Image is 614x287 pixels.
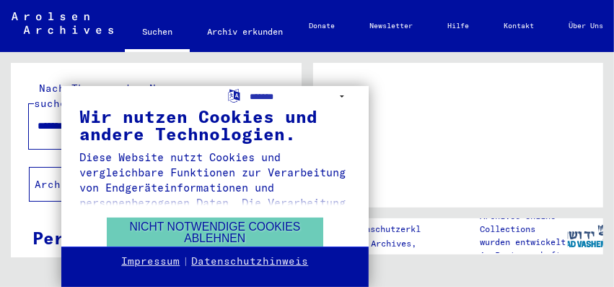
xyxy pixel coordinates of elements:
[121,254,180,269] a: Impressum
[227,88,242,102] label: Sprache auswählen
[107,218,323,247] button: Nicht notwendige Cookies ablehnen
[191,254,308,269] a: Datenschutzhinweis
[250,86,351,107] select: Sprache auswählen
[79,108,351,142] div: Wir nutzen Cookies und andere Technologien.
